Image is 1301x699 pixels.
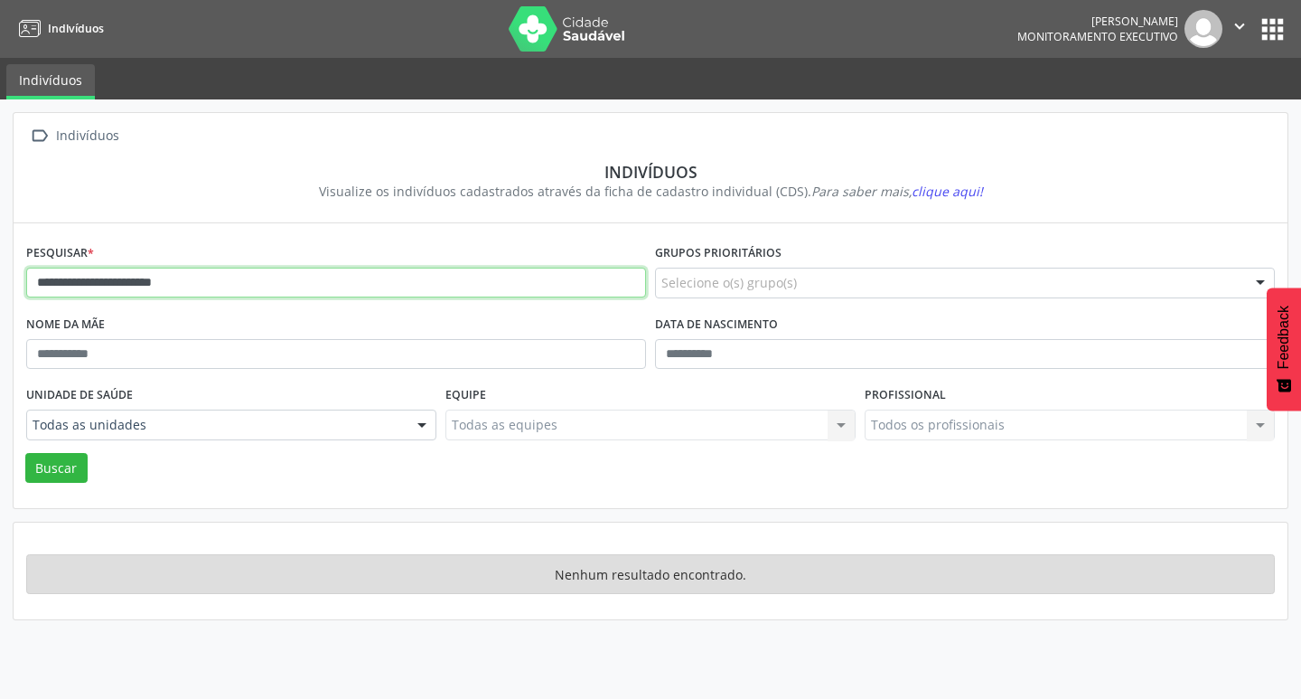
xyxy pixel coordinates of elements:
div: Nenhum resultado encontrado. [26,554,1275,594]
span: Monitoramento Executivo [1017,29,1178,44]
a:  Indivíduos [26,123,122,149]
button: Feedback - Mostrar pesquisa [1267,288,1301,411]
div: Indivíduos [39,162,1262,182]
a: Indivíduos [6,64,95,99]
button:  [1222,10,1257,48]
label: Profissional [865,382,946,410]
span: Indivíduos [48,21,104,36]
label: Equipe [445,382,486,410]
div: Indivíduos [52,123,122,149]
label: Data de nascimento [655,311,778,339]
label: Pesquisar [26,240,94,268]
span: Feedback [1276,306,1292,369]
button: Buscar [25,453,88,484]
span: clique aqui! [912,183,983,200]
label: Nome da mãe [26,311,105,339]
div: Visualize os indivíduos cadastrados através da ficha de cadastro individual (CDS). [39,182,1262,201]
img: img [1184,10,1222,48]
div: [PERSON_NAME] [1017,14,1178,29]
i:  [1230,16,1250,36]
i: Para saber mais, [811,183,983,200]
span: Selecione o(s) grupo(s) [661,273,797,292]
label: Grupos prioritários [655,240,782,268]
a: Indivíduos [13,14,104,43]
span: Todas as unidades [33,416,399,434]
i:  [26,123,52,149]
button: apps [1257,14,1288,45]
label: Unidade de saúde [26,382,133,410]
